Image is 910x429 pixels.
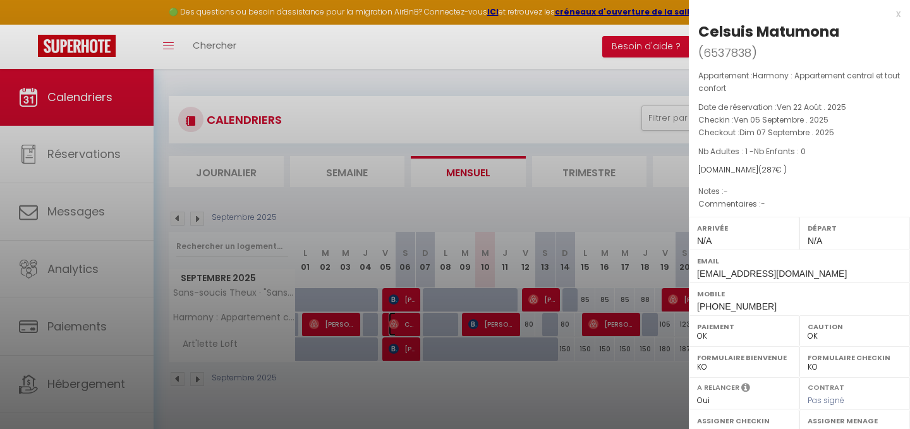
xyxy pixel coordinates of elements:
[698,114,901,126] p: Checkin :
[698,69,901,95] p: Appartement :
[698,101,901,114] p: Date de réservation :
[741,382,750,396] i: Sélectionner OUI si vous souhaiter envoyer les séquences de messages post-checkout
[808,351,902,364] label: Formulaire Checkin
[777,102,846,112] span: Ven 22 Août . 2025
[808,414,902,427] label: Assigner Menage
[689,6,901,21] div: x
[698,146,806,157] span: Nb Adultes : 1 -
[697,320,791,333] label: Paiement
[698,126,901,139] p: Checkout :
[10,5,48,43] button: Ouvrir le widget de chat LiveChat
[808,395,844,406] span: Pas signé
[698,70,900,94] span: Harmony : Appartement central et tout confort
[808,320,902,333] label: Caution
[724,186,728,196] span: -
[808,382,844,390] label: Contrat
[758,164,787,175] span: ( € )
[697,269,847,279] span: [EMAIL_ADDRESS][DOMAIN_NAME]
[856,372,901,420] iframe: Chat
[698,21,839,42] div: Celsuis Matumona
[703,45,751,61] span: 6537838
[761,198,765,209] span: -
[761,164,775,175] span: 287
[697,414,791,427] label: Assigner Checkin
[697,255,902,267] label: Email
[698,198,901,210] p: Commentaires :
[734,114,828,125] span: Ven 05 Septembre . 2025
[697,287,902,300] label: Mobile
[697,236,712,246] span: N/A
[697,301,777,311] span: [PHONE_NUMBER]
[698,164,901,176] div: [DOMAIN_NAME]
[808,236,822,246] span: N/A
[698,44,757,61] span: ( )
[739,127,834,138] span: Dim 07 Septembre . 2025
[754,146,806,157] span: Nb Enfants : 0
[697,222,791,234] label: Arrivée
[697,382,739,393] label: A relancer
[698,185,901,198] p: Notes :
[697,351,791,364] label: Formulaire Bienvenue
[808,222,902,234] label: Départ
